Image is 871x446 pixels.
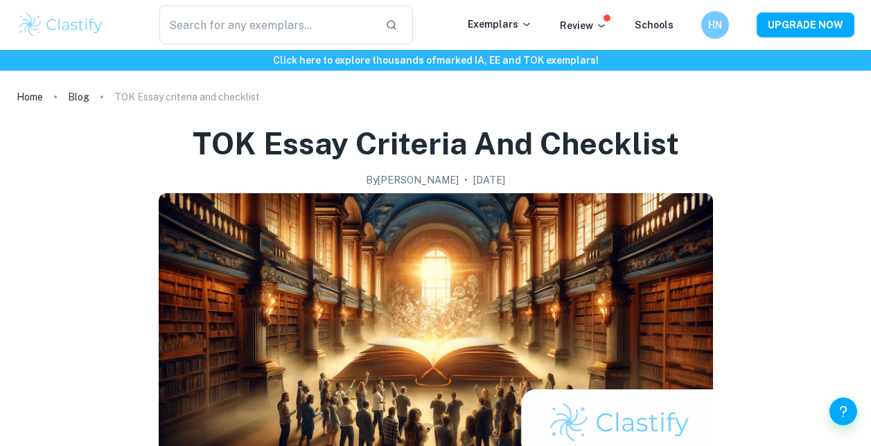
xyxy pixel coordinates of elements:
[829,398,857,425] button: Help and Feedback
[366,172,459,188] h2: By [PERSON_NAME]
[193,123,679,164] h1: TOK Essay criteria and checklist
[17,11,105,39] img: Clastify logo
[468,17,532,32] p: Exemplars
[707,17,723,33] h6: HN
[701,11,729,39] button: HN
[473,172,505,188] h2: [DATE]
[635,19,674,30] a: Schools
[464,172,468,188] p: •
[17,87,43,107] a: Home
[159,6,375,44] input: Search for any exemplars...
[560,18,607,33] p: Review
[114,89,260,105] p: TOK Essay criteria and checklist
[757,12,854,37] button: UPGRADE NOW
[68,87,89,107] a: Blog
[3,53,868,68] h6: Click here to explore thousands of marked IA, EE and TOK exemplars !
